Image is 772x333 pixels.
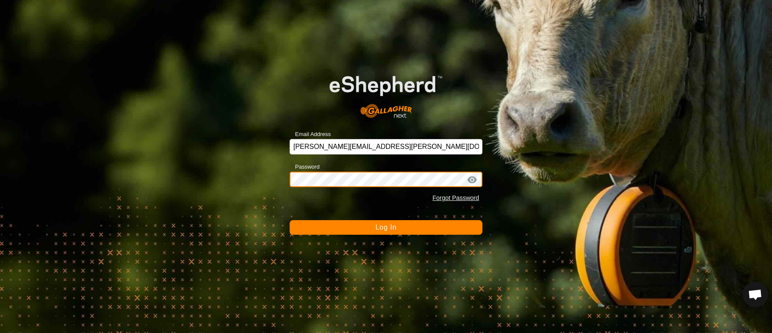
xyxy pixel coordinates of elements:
[290,139,483,154] input: Email Address
[290,130,331,139] label: Email Address
[290,163,320,171] label: Password
[290,220,483,235] button: Log In
[742,282,768,307] div: Open chat
[432,194,479,201] a: Forgot Password
[375,224,396,231] span: Log In
[309,60,463,126] img: E-shepherd Logo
